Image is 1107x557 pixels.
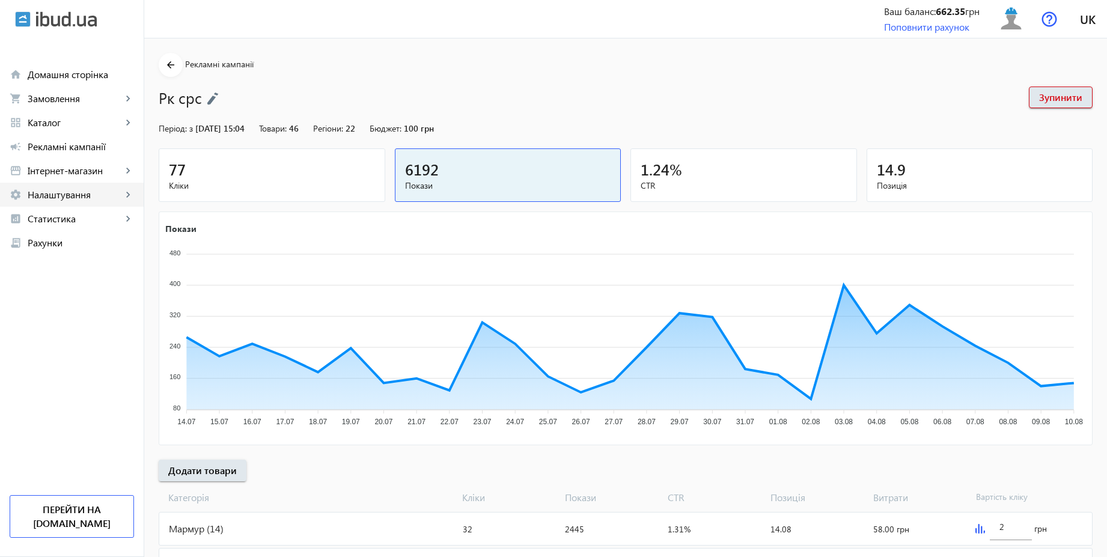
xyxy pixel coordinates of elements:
tspan: 14.07 [177,418,195,426]
span: uk [1080,11,1096,26]
span: Замовлення [28,93,122,105]
tspan: 19.07 [342,418,360,426]
img: graph.svg [975,524,985,534]
mat-icon: arrow_back [163,58,178,73]
span: 1.31% [668,523,691,535]
tspan: 07.08 [966,418,984,426]
mat-icon: keyboard_arrow_right [122,189,134,201]
span: 32 [463,523,472,535]
tspan: 24.07 [506,418,524,426]
mat-icon: shopping_cart [10,93,22,105]
span: Каталог [28,117,122,129]
span: Домашня сторінка [28,68,134,81]
tspan: 30.07 [703,418,721,426]
mat-icon: receipt_long [10,237,22,249]
span: 46 [289,123,299,134]
tspan: 400 [169,280,180,287]
span: грн [1034,523,1047,535]
span: Додати товари [168,464,237,477]
span: Налаштування [28,189,122,201]
span: CTR [641,180,847,192]
tspan: 02.08 [802,418,820,426]
tspan: 21.07 [407,418,425,426]
span: Витрати [868,491,971,504]
tspan: 03.08 [835,418,853,426]
tspan: 240 [169,342,180,349]
span: Позиція [877,180,1083,192]
span: Рахунки [28,237,134,249]
b: 662.35 [936,5,965,17]
tspan: 26.07 [572,418,590,426]
mat-icon: keyboard_arrow_right [122,93,134,105]
span: Інтернет-магазин [28,165,122,177]
span: 22 [346,123,355,134]
tspan: 20.07 [374,418,392,426]
span: [DATE] 15:04 [195,123,245,134]
span: Товари: [259,123,287,134]
mat-icon: analytics [10,213,22,225]
span: Зупинити [1039,91,1082,104]
img: help.svg [1041,11,1057,27]
div: Ваш баланс: грн [884,5,980,18]
mat-icon: keyboard_arrow_right [122,165,134,177]
span: Позиція [766,491,868,504]
tspan: 09.08 [1032,418,1050,426]
span: Бюджет: [370,123,401,134]
img: ibud_text.svg [36,11,97,27]
tspan: 320 [169,311,180,318]
span: 58.00 грн [873,523,909,535]
span: Кліки [457,491,560,504]
tspan: 17.07 [276,418,294,426]
span: Статистика [28,213,122,225]
span: Рекламні кампанії [28,141,134,153]
text: Покази [165,222,197,234]
tspan: 08.08 [999,418,1017,426]
tspan: 15.07 [210,418,228,426]
tspan: 31.07 [736,418,754,426]
a: Поповнити рахунок [884,20,969,33]
tspan: 480 [169,249,180,256]
span: Вартість кліку [971,491,1074,504]
div: Мармур (14) [159,513,458,545]
mat-icon: grid_view [10,117,22,129]
tspan: 22.07 [441,418,459,426]
tspan: 27.07 [605,418,623,426]
tspan: 25.07 [539,418,557,426]
tspan: 18.07 [309,418,327,426]
span: % [669,159,682,179]
span: Кліки [169,180,375,192]
span: Рекламні кампанії [185,58,254,70]
span: 2445 [565,523,584,535]
mat-icon: keyboard_arrow_right [122,213,134,225]
mat-icon: campaign [10,141,22,153]
tspan: 04.08 [868,418,886,426]
mat-icon: settings [10,189,22,201]
span: CTR [663,491,766,504]
tspan: 160 [169,373,180,380]
tspan: 10.08 [1065,418,1083,426]
tspan: 16.07 [243,418,261,426]
span: Регіони: [313,123,343,134]
span: 77 [169,159,186,179]
span: Період: з [159,123,193,134]
img: ibud.svg [15,11,31,27]
tspan: 28.07 [638,418,656,426]
span: Покази [405,180,611,192]
span: 14.9 [877,159,906,179]
span: Категорія [159,491,457,504]
button: Зупинити [1029,87,1093,108]
span: 6192 [405,159,439,179]
tspan: 23.07 [473,418,491,426]
mat-icon: home [10,68,22,81]
a: Перейти на [DOMAIN_NAME] [10,495,134,538]
span: 1.24 [641,159,669,179]
img: user.svg [998,5,1025,32]
mat-icon: storefront [10,165,22,177]
span: 14.08 [770,523,791,535]
span: 100 грн [404,123,434,134]
tspan: 01.08 [769,418,787,426]
button: Додати товари [159,460,246,481]
tspan: 06.08 [933,418,951,426]
mat-icon: keyboard_arrow_right [122,117,134,129]
tspan: 29.07 [671,418,689,426]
